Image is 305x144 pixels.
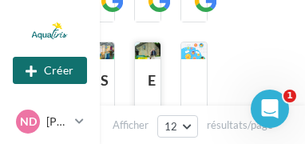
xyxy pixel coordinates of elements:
[113,118,149,133] span: Afficher
[283,90,296,102] span: 1
[194,72,202,104] div: Prospectez de nouveaux contacts
[157,115,198,138] button: 12
[148,72,156,104] div: Espace client
[13,57,87,84] button: Créer
[13,57,87,84] div: Nouvelle campagne
[251,90,289,128] iframe: Intercom live chat
[20,114,37,130] span: ND
[164,120,178,133] span: 12
[207,118,273,133] span: résultats/page
[101,72,109,104] div: Salon
[13,106,87,137] a: ND [PERSON_NAME]
[46,114,69,130] p: [PERSON_NAME]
